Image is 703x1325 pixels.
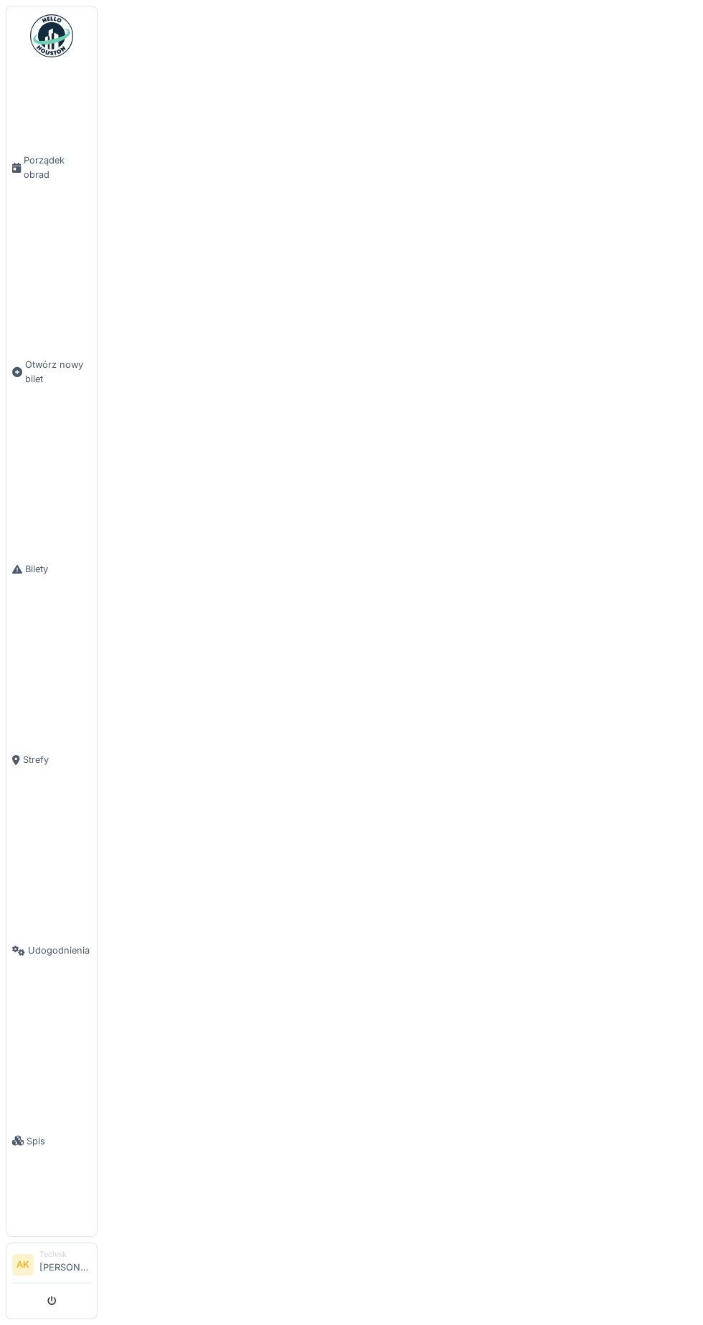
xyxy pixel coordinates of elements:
[30,14,73,57] img: Badge_color-CXgf-gQk.svg
[23,754,49,765] font: Strefy
[12,1249,91,1283] a: AK Technik[PERSON_NAME]
[6,474,97,665] a: Bilety
[16,1259,29,1270] font: AK
[24,155,65,179] font: Porządek obrad
[25,564,48,574] font: Bilety
[6,1045,97,1236] a: Spis
[39,1250,67,1258] font: Technik
[28,945,90,956] font: Udogodnienia
[6,65,97,270] a: Porządek obrad
[27,1136,45,1146] font: Spis
[39,1262,116,1273] font: [PERSON_NAME]
[25,359,83,384] font: Otwórz nowy bilet
[6,665,97,855] a: Strefy
[6,855,97,1046] a: Udogodnienia
[6,270,97,474] a: Otwórz nowy bilet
